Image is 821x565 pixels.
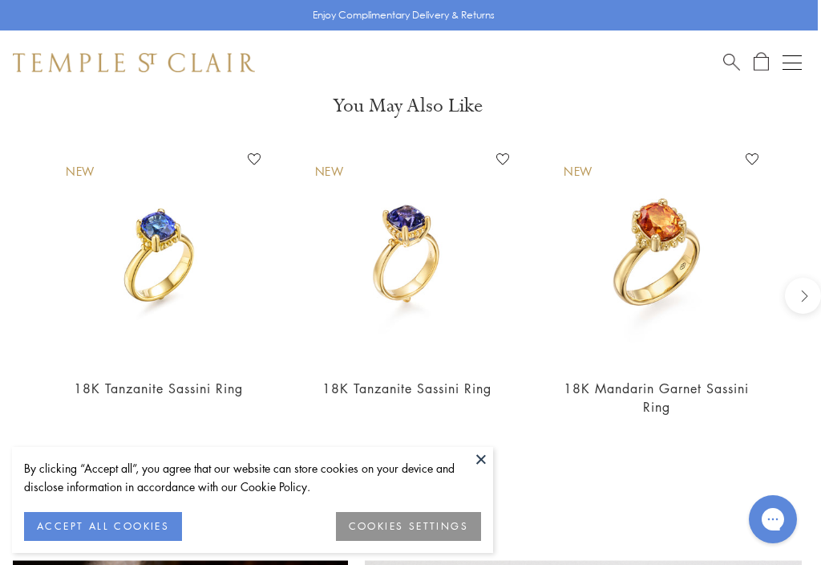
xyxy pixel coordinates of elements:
[785,278,821,314] button: next
[299,147,516,364] img: R46849-SASTZ4
[37,93,778,119] h3: You May Also Like
[24,459,481,496] div: By clicking “Accept all”, you agree that our website can store cookies on your device and disclos...
[13,53,255,72] img: Temple St. Clair
[783,53,802,72] button: Open navigation
[336,512,481,541] button: COOKIES SETTINGS
[66,163,95,181] div: New
[564,163,592,181] div: New
[754,52,769,72] a: Open Shopping Bag
[313,7,495,23] p: Enjoy Complimentary Delivery & Returns
[74,380,243,397] a: 18K Tanzanite Sassini Ring
[24,512,182,541] button: ACCEPT ALL COOKIES
[322,380,491,397] a: 18K Tanzanite Sassini Ring
[548,147,765,364] img: R46849-SASMG507
[315,163,344,181] div: New
[741,490,805,549] iframe: Gorgias live chat messenger
[50,147,267,364] img: R46849-SASTZ360
[564,380,749,416] a: 18K Mandarin Garnet Sassini Ring
[723,52,740,72] a: Search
